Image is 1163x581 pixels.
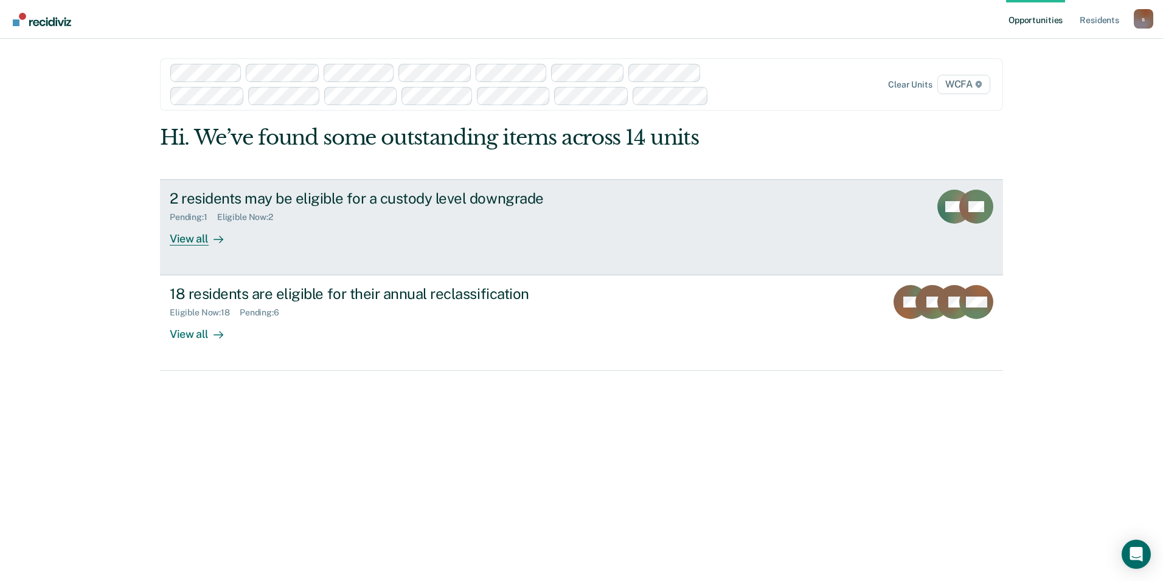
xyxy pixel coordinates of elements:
[170,222,238,246] div: View all
[937,75,990,94] span: WCFA
[160,275,1003,371] a: 18 residents are eligible for their annual reclassificationEligible Now:18Pending:6View all
[1122,540,1151,569] div: Open Intercom Messenger
[170,212,217,222] div: Pending : 1
[170,318,238,342] div: View all
[170,190,597,207] div: 2 residents may be eligible for a custody level downgrade
[240,308,289,318] div: Pending : 6
[1134,9,1153,29] button: Profile dropdown button
[170,285,597,303] div: 18 residents are eligible for their annual reclassification
[160,179,1003,275] a: 2 residents may be eligible for a custody level downgradePending:1Eligible Now:2View all
[13,13,71,26] img: Recidiviz
[1134,9,1153,29] div: s
[888,80,932,90] div: Clear units
[217,212,283,222] div: Eligible Now : 2
[160,125,835,150] div: Hi. We’ve found some outstanding items across 14 units
[170,308,240,318] div: Eligible Now : 18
